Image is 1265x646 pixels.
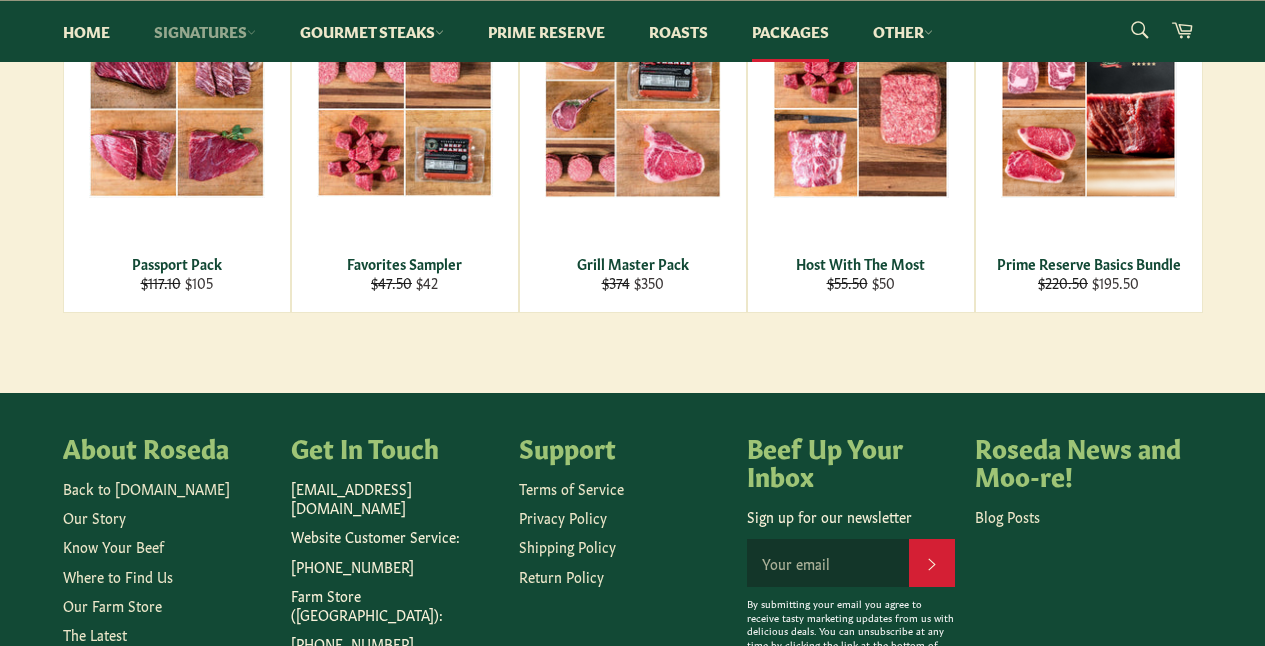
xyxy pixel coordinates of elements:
a: Privacy Policy [519,507,607,527]
a: Terms of Service [519,478,624,498]
div: Passport Pack [76,254,277,273]
a: Blog Posts [975,506,1040,526]
img: Prime Reserve Basics Bundle [1001,21,1177,198]
a: Prime Reserve [468,1,625,62]
h4: Get In Touch [291,433,499,461]
p: [EMAIL_ADDRESS][DOMAIN_NAME] [291,479,499,518]
img: Favorites Sampler [317,22,493,197]
a: Back to [DOMAIN_NAME] [63,478,230,498]
a: Home [43,1,130,62]
div: $195.50 [988,273,1189,292]
div: $50 [760,273,961,292]
a: Shipping Policy [519,536,616,556]
a: Signatures [134,1,276,62]
img: Grill Master Pack [545,21,721,198]
h4: About Roseda [63,433,271,461]
h4: Support [519,433,727,461]
a: Return Policy [519,566,604,586]
input: Your email [747,539,909,587]
s: $220.50 [1038,272,1088,292]
a: Where to Find Us [63,566,173,586]
s: $117.10 [141,272,181,292]
h4: Beef Up Your Inbox [747,433,955,488]
h4: Roseda News and Moo-re! [975,433,1183,488]
a: Know Your Beef [63,536,164,556]
img: Passport Pack [89,21,265,197]
a: The Latest [63,624,127,644]
div: $350 [532,273,733,292]
div: $105 [76,273,277,292]
div: $42 [304,273,505,292]
img: Host With The Most [773,21,949,198]
div: Grill Master Pack [532,254,733,273]
s: $47.50 [371,272,412,292]
p: [PHONE_NUMBER] [291,557,499,576]
div: Favorites Sampler [304,254,505,273]
s: $55.50 [827,272,868,292]
p: Farm Store ([GEOGRAPHIC_DATA]): [291,586,499,625]
p: Website Customer Service: [291,527,499,546]
a: Packages [732,1,849,62]
a: Roasts [629,1,728,62]
div: Host With The Most [760,254,961,273]
p: Sign up for our newsletter [747,507,955,526]
div: Prime Reserve Basics Bundle [988,254,1189,273]
s: $374 [602,272,630,292]
a: Other [853,1,953,62]
a: Our Farm Store [63,595,162,615]
a: Our Story [63,507,126,527]
a: Gourmet Steaks [280,1,464,62]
